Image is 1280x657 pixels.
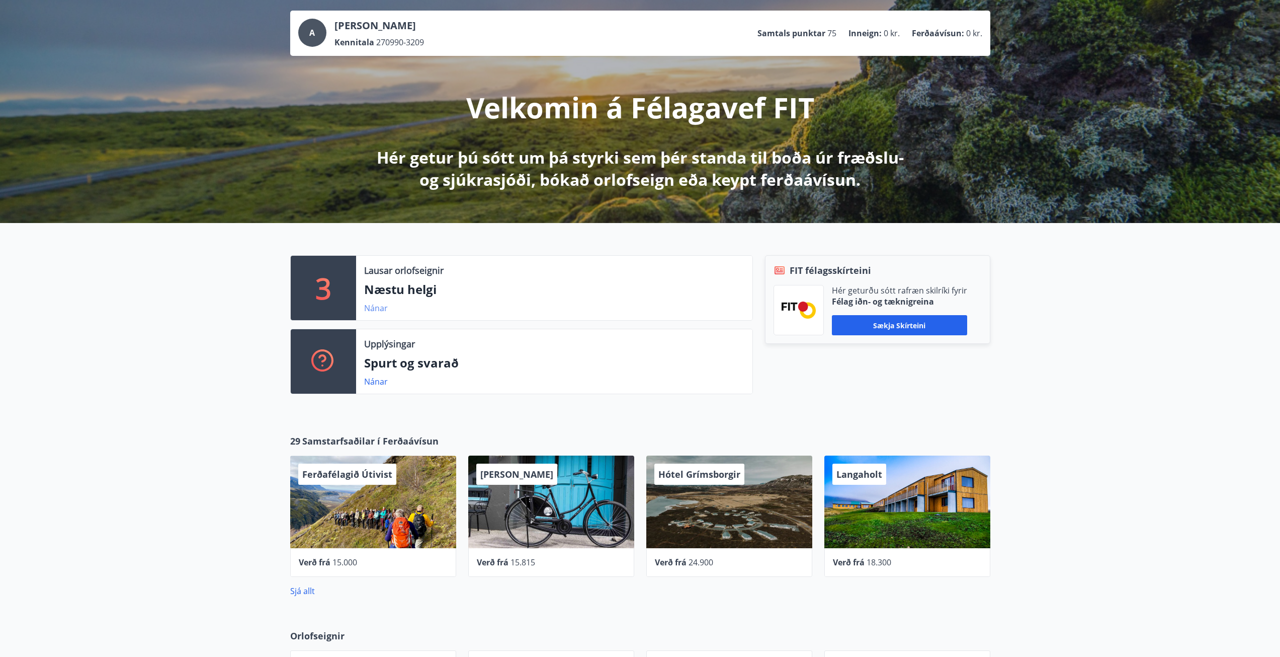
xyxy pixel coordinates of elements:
[364,337,415,350] p: Upplýsingar
[480,468,553,480] span: [PERSON_NAME]
[364,281,744,298] p: Næstu helgi
[364,303,388,314] a: Nánar
[655,557,687,568] span: Verð frá
[334,37,374,48] p: Kennitala
[376,37,424,48] span: 270990-3209
[364,264,444,277] p: Lausar orlofseignir
[836,468,882,480] span: Langaholt
[832,315,967,335] button: Sækja skírteini
[832,296,967,307] p: Félag iðn- og tæknigreina
[309,27,315,38] span: A
[658,468,740,480] span: Hótel Grímsborgir
[477,557,508,568] span: Verð frá
[466,88,814,126] p: Velkomin á Félagavef FIT
[290,586,315,597] a: Sjá allt
[867,557,891,568] span: 18.300
[364,376,388,387] a: Nánar
[302,434,439,448] span: Samstarfsaðilar í Ferðaávísun
[966,28,982,39] span: 0 kr.
[510,557,535,568] span: 15.815
[334,19,424,33] p: [PERSON_NAME]
[315,269,331,307] p: 3
[302,468,392,480] span: Ferðafélagið Útivist
[364,354,744,372] p: Spurt og svarað
[833,557,865,568] span: Verð frá
[827,28,836,39] span: 75
[757,28,825,39] p: Samtals punktar
[375,147,906,191] p: Hér getur þú sótt um þá styrki sem þér standa til boða úr fræðslu- og sjúkrasjóði, bókað orlofsei...
[689,557,713,568] span: 24.900
[884,28,900,39] span: 0 kr.
[848,28,882,39] p: Inneign :
[782,302,816,318] img: FPQVkF9lTnNbbaRSFyT17YYeljoOGk5m51IhT0bO.png
[832,285,967,296] p: Hér geturðu sótt rafræn skilríki fyrir
[912,28,964,39] p: Ferðaávísun :
[290,434,300,448] span: 29
[332,557,357,568] span: 15.000
[790,264,871,277] span: FIT félagsskírteini
[299,557,330,568] span: Verð frá
[290,629,345,642] span: Orlofseignir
